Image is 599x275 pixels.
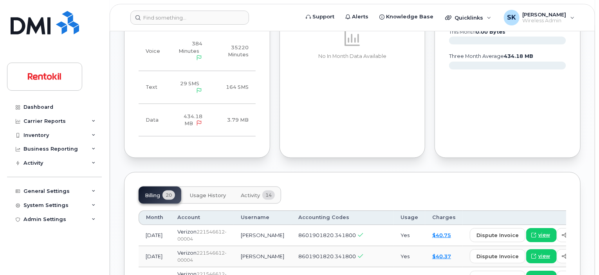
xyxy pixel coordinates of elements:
[139,104,167,137] td: Data
[291,211,393,225] th: Accounting Codes
[177,250,197,256] span: Verizon
[449,29,505,35] text: this month
[470,250,525,264] button: dispute invoice
[393,225,425,246] td: Yes
[209,104,256,137] td: 3.79 MB
[507,13,516,22] span: SK
[234,225,291,246] td: [PERSON_NAME]
[523,18,567,24] span: Wireless Admin
[432,253,451,260] a: $40.37
[294,53,411,60] p: No In Month Data Available
[177,229,197,235] span: Verizon
[425,211,463,225] th: Charges
[139,211,170,225] th: Month
[179,41,202,54] span: 384 Minutes
[209,71,256,104] td: 164 SMS
[340,9,374,25] a: Alerts
[184,113,202,126] span: 434.18 MB
[170,211,234,225] th: Account
[190,192,226,199] span: Usage History
[504,53,533,59] tspan: 434.18 MB
[352,13,368,21] span: Alerts
[234,211,291,225] th: Username
[312,13,334,21] span: Support
[298,232,356,239] span: 8601901820.341800
[262,191,275,200] span: 14
[432,232,451,239] a: $40.75
[393,246,425,268] td: Yes
[476,232,519,239] span: dispute invoice
[177,250,227,264] span: 221546612-00004
[139,225,170,246] td: [DATE]
[455,14,483,21] span: Quicklinks
[526,228,557,243] a: view
[526,250,557,264] a: view
[300,9,340,25] a: Support
[538,253,550,260] span: view
[386,13,433,21] span: Knowledge Base
[234,246,291,268] td: [PERSON_NAME]
[565,241,593,269] iframe: Messenger Launcher
[449,53,533,59] text: three month average
[139,71,167,104] td: Text
[476,29,505,35] tspan: 0.00 Bytes
[241,192,260,199] span: Activity
[298,253,356,260] span: 8601901820.341800
[180,81,199,86] span: 29 SMS
[374,9,439,25] a: Knowledge Base
[476,253,519,261] span: dispute invoice
[523,11,567,18] span: [PERSON_NAME]
[130,11,249,25] input: Find something...
[177,229,227,243] span: 221546612-00004
[498,10,580,25] div: Sandra Knight
[440,10,497,25] div: Quicklinks
[139,31,167,71] td: Voice
[139,246,170,268] td: [DATE]
[538,232,550,239] span: view
[393,211,425,225] th: Usage
[470,228,525,243] button: dispute invoice
[209,31,256,71] td: 35220 Minutes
